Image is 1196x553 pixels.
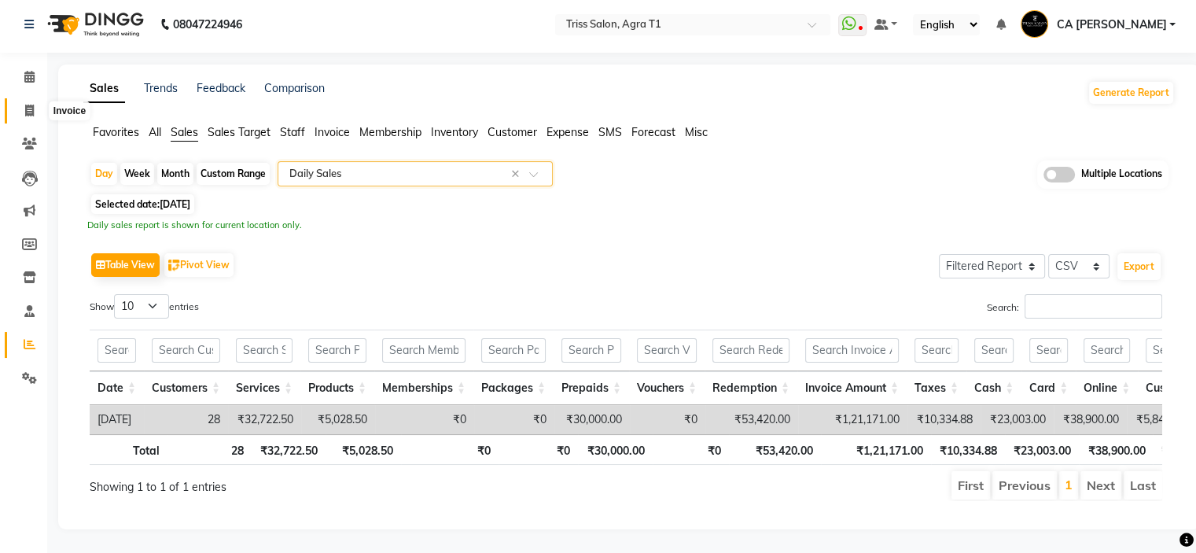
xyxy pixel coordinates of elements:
label: Search: [987,294,1162,319]
button: Pivot View [164,253,234,277]
span: Membership [359,125,421,139]
input: Search Redemption [712,338,789,363]
th: Prepaids: activate to sort column ascending [554,371,629,405]
span: Sales [171,125,198,139]
td: 28 [144,405,228,434]
td: ₹30,000.00 [554,405,630,434]
input: Search Cash [974,338,1014,363]
div: Daily sales report is shown for current location only. [87,219,1171,232]
th: ₹1,21,171.00 [821,434,931,465]
th: Date: activate to sort column ascending [90,371,144,405]
td: ₹23,003.00 [981,405,1054,434]
td: ₹38,900.00 [1054,405,1127,434]
td: ₹10,334.88 [907,405,981,434]
td: ₹5,028.50 [301,405,375,434]
th: Taxes: activate to sort column ascending [907,371,966,405]
th: Total [90,434,167,465]
a: 1 [1065,477,1073,492]
th: ₹0 [499,434,578,465]
button: Table View [91,253,160,277]
input: Search: [1025,294,1162,319]
span: Multiple Locations [1081,167,1162,182]
span: Clear all [511,166,524,182]
div: Showing 1 to 1 of 1 entries [90,470,523,496]
td: ₹0 [375,405,474,434]
td: ₹0 [630,405,705,434]
th: Packages: activate to sort column ascending [473,371,554,405]
td: ₹32,722.50 [228,405,301,434]
th: Customers: activate to sort column ascending [144,371,228,405]
a: Comparison [264,81,325,95]
img: CA Vineet Rana [1021,10,1048,38]
span: Invoice [315,125,350,139]
th: Vouchers: activate to sort column ascending [629,371,705,405]
input: Search Invoice Amount [805,338,899,363]
th: Services: activate to sort column ascending [228,371,300,405]
th: ₹38,900.00 [1079,434,1153,465]
input: Search Card [1029,338,1068,363]
th: ₹10,334.88 [931,434,1005,465]
span: [DATE] [160,198,190,210]
th: ₹0 [401,434,499,465]
input: Search Memberships [382,338,466,363]
a: Trends [144,81,178,95]
input: Search Date [98,338,136,363]
a: Sales [83,75,125,103]
span: Staff [280,125,305,139]
input: Search Taxes [914,338,959,363]
th: ₹5,028.50 [326,434,400,465]
div: Week [120,163,154,185]
button: Export [1117,253,1161,280]
div: Invoice [50,101,90,120]
th: Redemption: activate to sort column ascending [705,371,797,405]
span: Favorites [93,125,139,139]
td: ₹1,21,171.00 [798,405,907,434]
input: Search Products [308,338,366,363]
th: ₹0 [653,434,729,465]
span: Forecast [631,125,675,139]
input: Search Prepaids [561,338,621,363]
th: ₹53,420.00 [729,434,821,465]
td: ₹53,420.00 [705,405,798,434]
th: Card: activate to sort column ascending [1021,371,1076,405]
span: Sales Target [208,125,270,139]
input: Search Customers [152,338,220,363]
td: ₹5,849.00 [1127,405,1194,434]
th: ₹32,722.50 [252,434,326,465]
img: logo [40,2,148,46]
input: Search Online [1084,338,1130,363]
input: Search Services [236,338,293,363]
th: ₹30,000.00 [578,434,653,465]
span: All [149,125,161,139]
span: Customer [488,125,537,139]
span: Selected date: [91,194,194,214]
span: Inventory [431,125,478,139]
th: ₹23,003.00 [1005,434,1079,465]
button: Generate Report [1089,82,1173,104]
div: Custom Range [197,163,270,185]
th: Online: activate to sort column ascending [1076,371,1138,405]
td: ₹0 [474,405,554,434]
a: Feedback [197,81,245,95]
th: Invoice Amount: activate to sort column ascending [797,371,907,405]
input: Search Packages [481,338,546,363]
img: pivot.png [168,260,180,271]
th: 28 [167,434,252,465]
div: Day [91,163,117,185]
span: CA [PERSON_NAME] [1056,17,1166,33]
input: Search Vouchers [637,338,697,363]
b: 08047224946 [173,2,242,46]
span: Expense [546,125,589,139]
span: SMS [598,125,622,139]
label: Show entries [90,294,199,319]
td: [DATE] [90,405,144,434]
th: Memberships: activate to sort column ascending [374,371,473,405]
span: Misc [685,125,708,139]
div: Month [157,163,193,185]
th: Products: activate to sort column ascending [300,371,374,405]
select: Showentries [114,294,169,319]
th: Cash: activate to sort column ascending [966,371,1021,405]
